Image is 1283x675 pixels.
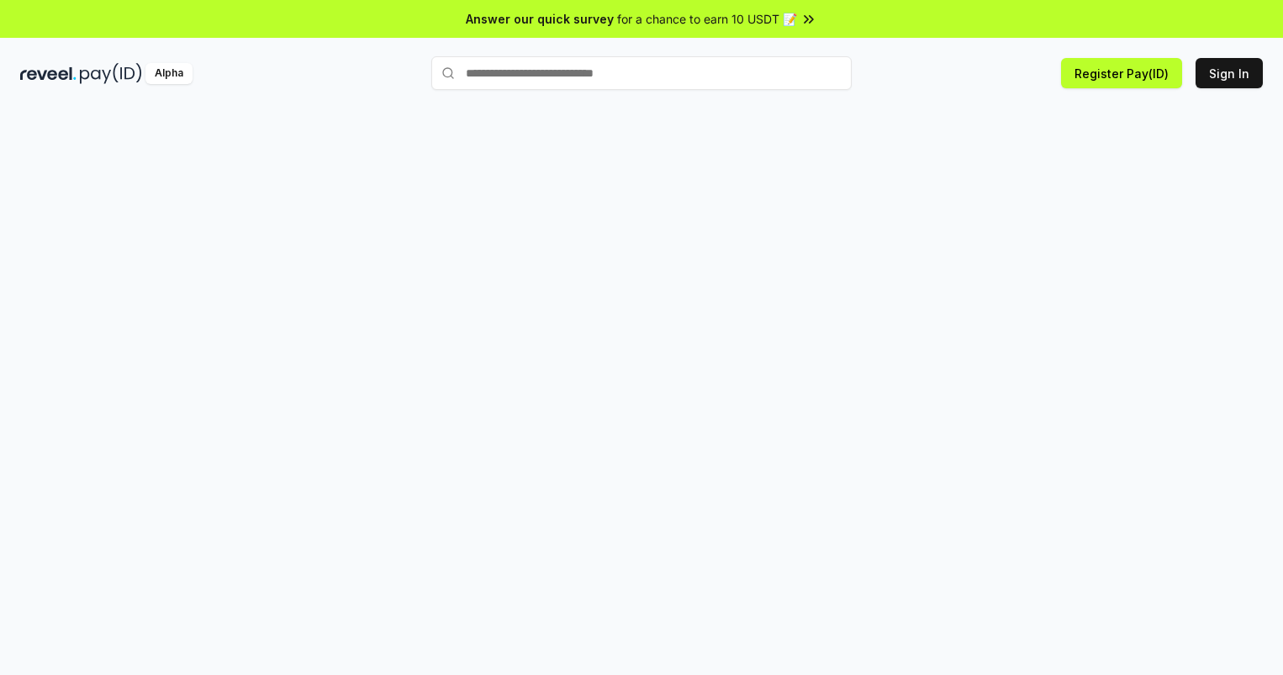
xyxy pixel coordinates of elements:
[20,63,77,84] img: reveel_dark
[466,10,614,28] span: Answer our quick survey
[1061,58,1182,88] button: Register Pay(ID)
[1196,58,1263,88] button: Sign In
[80,63,142,84] img: pay_id
[617,10,797,28] span: for a chance to earn 10 USDT 📝
[145,63,193,84] div: Alpha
